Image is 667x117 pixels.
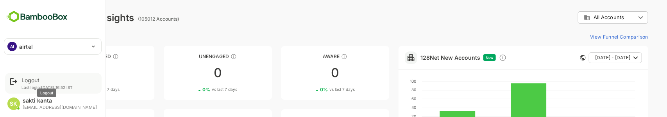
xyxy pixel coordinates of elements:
div: 0 % [57,87,92,92]
div: All Accounts [556,14,608,21]
div: [EMAIL_ADDRESS][DOMAIN_NAME] [23,105,97,110]
text: 40 [384,105,389,110]
img: BambooboxFullLogoMark.5f36c76dfaba33ec1ec1367b70bb1252.svg [4,9,70,24]
div: All Accounts [551,10,621,25]
div: These accounts have not shown enough engagement and need nurturing [203,53,209,60]
a: UnreachedThese accounts have not been engaged with for a defined time period00%vs last 7 days [19,46,127,100]
text: 80 [384,87,389,92]
div: 0 [136,67,245,79]
span: [DATE] - [DATE] [568,53,603,63]
span: vs last 7 days [302,87,327,92]
div: Dashboard Insights [19,12,107,23]
a: UnengagedThese accounts have not shown enough engagement and need nurturing00%vs last 7 days [136,46,245,100]
div: 0 [254,67,362,79]
span: vs last 7 days [184,87,210,92]
span: All Accounts [566,14,597,20]
div: These accounts have just entered the buying cycle and need further nurturing [314,53,320,60]
div: Logout [21,77,73,83]
div: 0 % [293,87,327,92]
div: sakti kanta [23,97,97,104]
div: AI [7,42,17,51]
button: [DATE] - [DATE] [561,52,615,63]
div: Unreached [19,53,127,59]
button: View Funnel Comparison [560,30,621,43]
div: 0 [19,67,127,79]
div: SK [7,97,20,110]
a: AwareThese accounts have just entered the buying cycle and need further nurturing00%vs last 7 days [254,46,362,100]
div: Discover new ICP-fit accounts showing engagement — via intent surges, anonymous website visits, L... [472,54,479,62]
div: Aware [254,53,362,59]
ag: (105012 Accounts) [111,16,154,22]
div: 0 % [175,87,210,92]
span: vs last 7 days [67,87,92,92]
p: airtel [19,43,33,51]
a: 128Net New Accounts [393,54,453,61]
div: AIairtel [4,39,101,54]
div: These accounts have not been engaged with for a defined time period [85,53,91,60]
div: This card does not support filter and segments [553,55,558,60]
p: Last login: [DATE] 16:52 IST [21,85,73,90]
text: 60 [384,96,389,101]
span: New [458,55,466,60]
text: 100 [383,79,389,83]
div: Unengaged [136,53,245,59]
